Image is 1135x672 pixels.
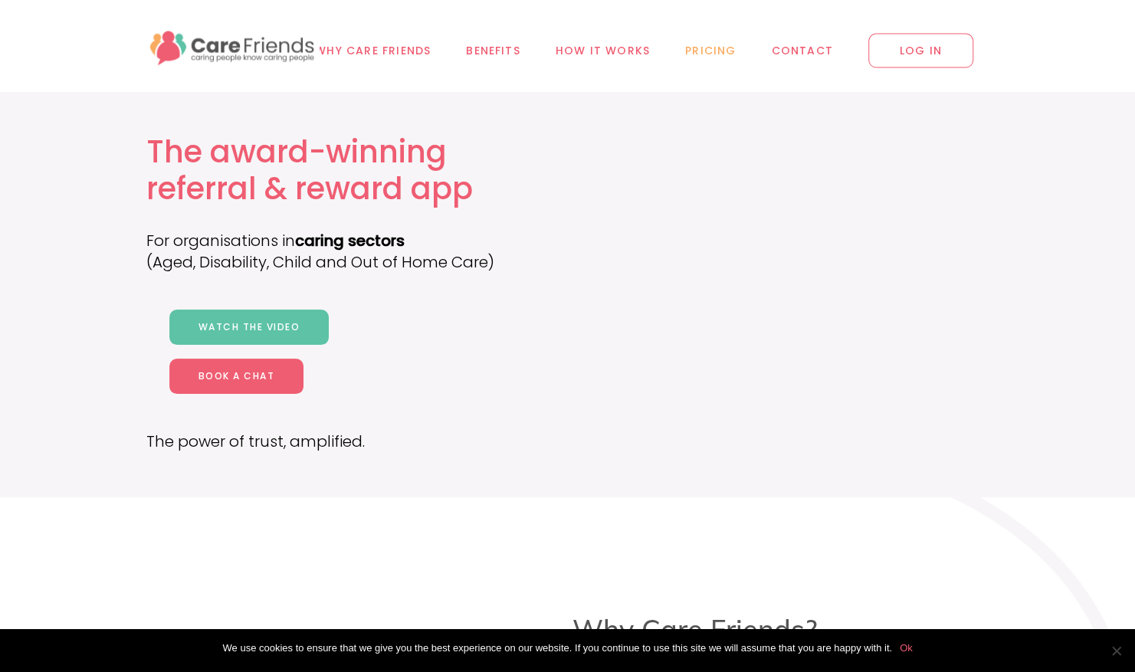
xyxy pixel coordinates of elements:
[315,42,431,60] span: Why Care Friends
[198,369,275,382] span: Book a chat
[146,431,531,452] p: The power of trust, amplified.
[1108,643,1124,658] span: No
[295,230,405,251] b: caring sectors
[198,320,300,333] span: Watch the video
[685,42,736,60] span: Pricing
[324,613,1066,647] h3: Why Care Friends?
[771,42,832,60] span: Contact
[169,310,330,345] a: Watch the video
[146,134,531,207] h1: The award-winning referral & reward app
[146,230,531,251] p: For organisations in
[466,42,520,60] span: Benefits
[900,641,913,656] a: Ok
[222,641,891,656] span: We use cookies to ensure that we give you the best experience on our website. If you continue to ...
[169,359,304,394] a: Book a chat
[146,251,531,273] p: (Aged, Disability, Child and Out of Home Care)
[556,42,650,60] span: How it works
[868,34,973,68] span: LOG IN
